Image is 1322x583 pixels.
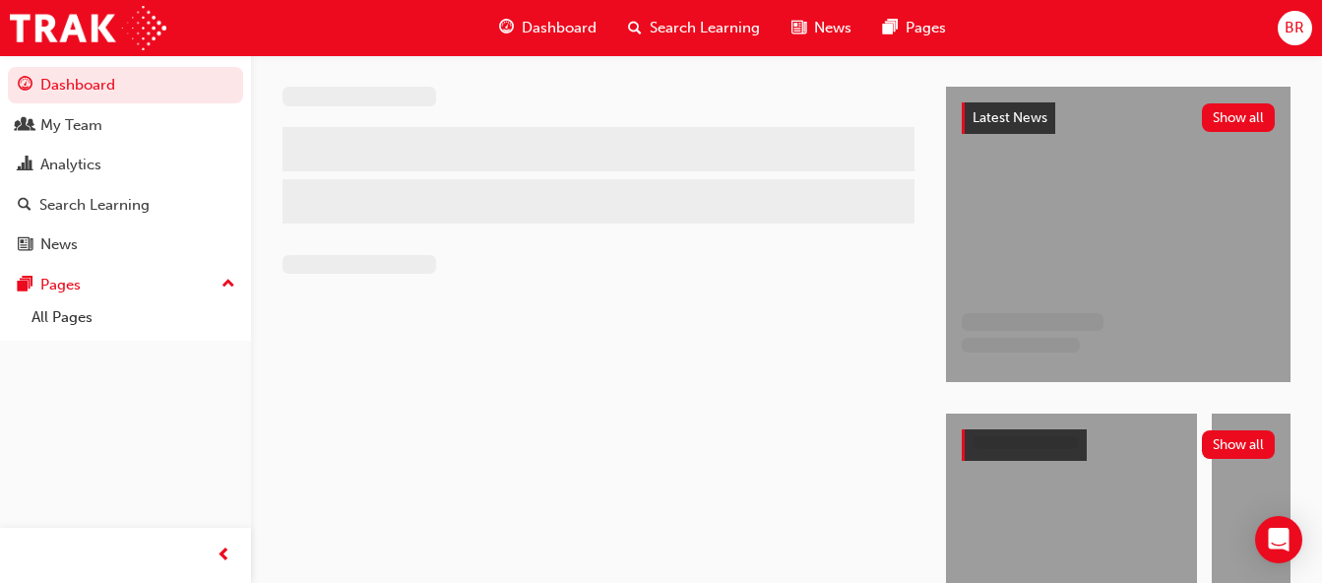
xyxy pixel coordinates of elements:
[791,16,806,40] span: news-icon
[8,107,243,144] a: My Team
[522,17,597,39] span: Dashboard
[1285,17,1304,39] span: BR
[8,147,243,183] a: Analytics
[40,154,101,176] div: Analytics
[1278,11,1312,45] button: BR
[18,236,32,254] span: news-icon
[18,197,31,215] span: search-icon
[8,187,243,224] a: Search Learning
[8,67,243,103] a: Dashboard
[1255,516,1302,563] div: Open Intercom Messenger
[39,194,150,217] div: Search Learning
[221,272,235,297] span: up-icon
[24,302,243,333] a: All Pages
[973,109,1047,126] span: Latest News
[867,8,962,48] a: pages-iconPages
[10,6,166,50] img: Trak
[40,274,81,296] div: Pages
[1202,103,1276,132] button: Show all
[612,8,776,48] a: search-iconSearch Learning
[776,8,867,48] a: news-iconNews
[8,227,243,263] a: News
[40,114,102,137] div: My Team
[628,16,642,40] span: search-icon
[18,77,32,95] span: guage-icon
[499,16,514,40] span: guage-icon
[18,157,32,174] span: chart-icon
[217,544,231,568] span: prev-icon
[814,17,851,39] span: News
[962,429,1275,461] a: Show all
[483,8,612,48] a: guage-iconDashboard
[40,233,78,256] div: News
[962,102,1275,134] a: Latest NewsShow all
[8,267,243,303] button: Pages
[18,117,32,135] span: people-icon
[650,17,760,39] span: Search Learning
[18,277,32,294] span: pages-icon
[8,63,243,267] button: DashboardMy TeamAnalyticsSearch LearningNews
[906,17,946,39] span: Pages
[883,16,898,40] span: pages-icon
[1202,430,1276,459] button: Show all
